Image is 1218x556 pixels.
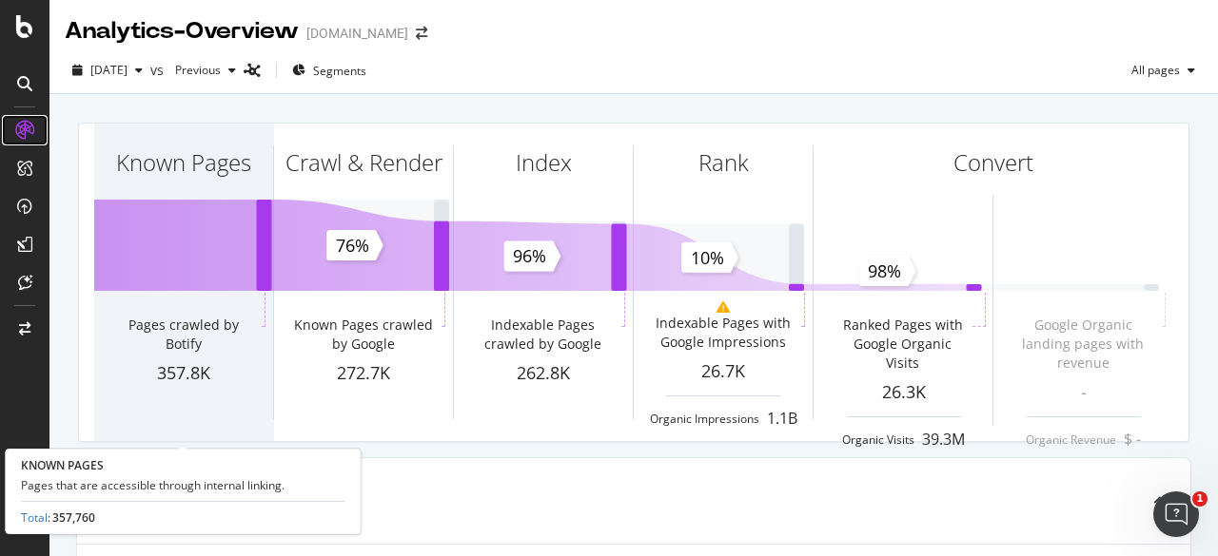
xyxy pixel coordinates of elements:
[65,15,299,48] div: Analytics - Overview
[285,55,374,86] button: Segments
[1124,55,1203,86] button: All pages
[516,146,572,179] div: Index
[94,361,273,386] div: 357.8K
[288,316,438,354] div: Known Pages crawled by Google
[648,314,797,352] div: Indexable Pages with Google Impressions
[650,411,759,427] div: Organic Impressions
[454,361,633,386] div: 262.8K
[65,55,150,86] button: [DATE]
[167,55,244,86] button: Previous
[90,62,128,78] span: 2025 Aug. 31st
[285,146,442,179] div: Crawl & Render
[274,361,453,386] div: 272.7K
[767,408,797,430] div: 1.1B
[306,24,408,43] div: [DOMAIN_NAME]
[313,63,366,79] span: Segments
[150,61,167,80] span: vs
[116,146,251,179] div: Known Pages
[21,509,95,526] div: :
[1124,62,1180,78] span: All pages
[1153,491,1199,537] iframe: Intercom live chat
[1192,491,1208,507] span: 1
[108,316,258,354] div: Pages crawled by Botify
[468,316,618,354] div: Indexable Pages crawled by Google
[698,146,749,179] div: Rank
[416,27,427,40] div: arrow-right-arrow-left
[21,457,344,473] div: KNOWN PAGES
[21,477,344,493] div: Pages that are accessible through internal linking.
[21,509,48,526] a: Total
[52,509,95,526] span: 357,760
[634,359,813,384] div: 26.7K
[167,62,221,78] span: Previous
